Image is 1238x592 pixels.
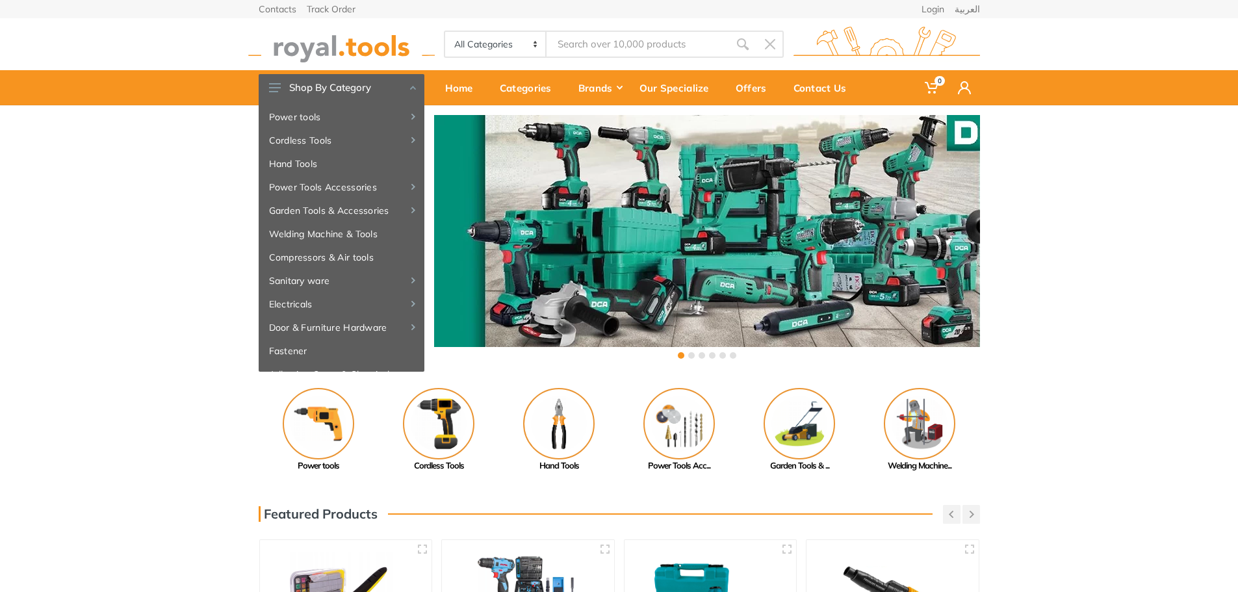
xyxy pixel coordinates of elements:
[740,388,860,472] a: Garden Tools & ...
[916,70,949,105] a: 0
[283,388,354,459] img: Royal - Power tools
[379,459,499,472] div: Cordless Tools
[884,388,955,459] img: Royal - Welding Machine & Tools
[727,74,784,101] div: Offers
[547,31,729,58] input: Site search
[436,74,491,101] div: Home
[259,129,424,152] a: Cordless Tools
[259,292,424,316] a: Electricals
[259,363,424,386] a: Adhesive, Spray & Chemical
[784,70,864,105] a: Contact Us
[259,269,424,292] a: Sanitary ware
[499,459,619,472] div: Hand Tools
[259,105,424,129] a: Power tools
[379,388,499,472] a: Cordless Tools
[259,74,424,101] button: Shop By Category
[860,388,980,472] a: Welding Machine...
[955,5,980,14] a: العربية
[259,388,379,472] a: Power tools
[259,152,424,175] a: Hand Tools
[784,74,864,101] div: Contact Us
[793,27,980,62] img: royal.tools Logo
[491,74,569,101] div: Categories
[569,74,630,101] div: Brands
[259,339,424,363] a: Fastener
[764,388,835,459] img: Royal - Garden Tools & Accessories
[523,388,595,459] img: Royal - Hand Tools
[935,76,945,86] span: 0
[259,222,424,246] a: Welding Machine & Tools
[259,459,379,472] div: Power tools
[922,5,944,14] a: Login
[630,74,727,101] div: Our Specialize
[259,175,424,199] a: Power Tools Accessories
[259,316,424,339] a: Door & Furniture Hardware
[307,5,355,14] a: Track Order
[727,70,784,105] a: Offers
[619,459,740,472] div: Power Tools Acc...
[259,506,378,522] h3: Featured Products
[259,199,424,222] a: Garden Tools & Accessories
[403,388,474,459] img: Royal - Cordless Tools
[248,27,435,62] img: royal.tools Logo
[491,70,569,105] a: Categories
[740,459,860,472] div: Garden Tools & ...
[643,388,715,459] img: Royal - Power Tools Accessories
[259,5,296,14] a: Contacts
[860,459,980,472] div: Welding Machine...
[445,32,547,57] select: Category
[499,388,619,472] a: Hand Tools
[619,388,740,472] a: Power Tools Acc...
[259,246,424,269] a: Compressors & Air tools
[630,70,727,105] a: Our Specialize
[436,70,491,105] a: Home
